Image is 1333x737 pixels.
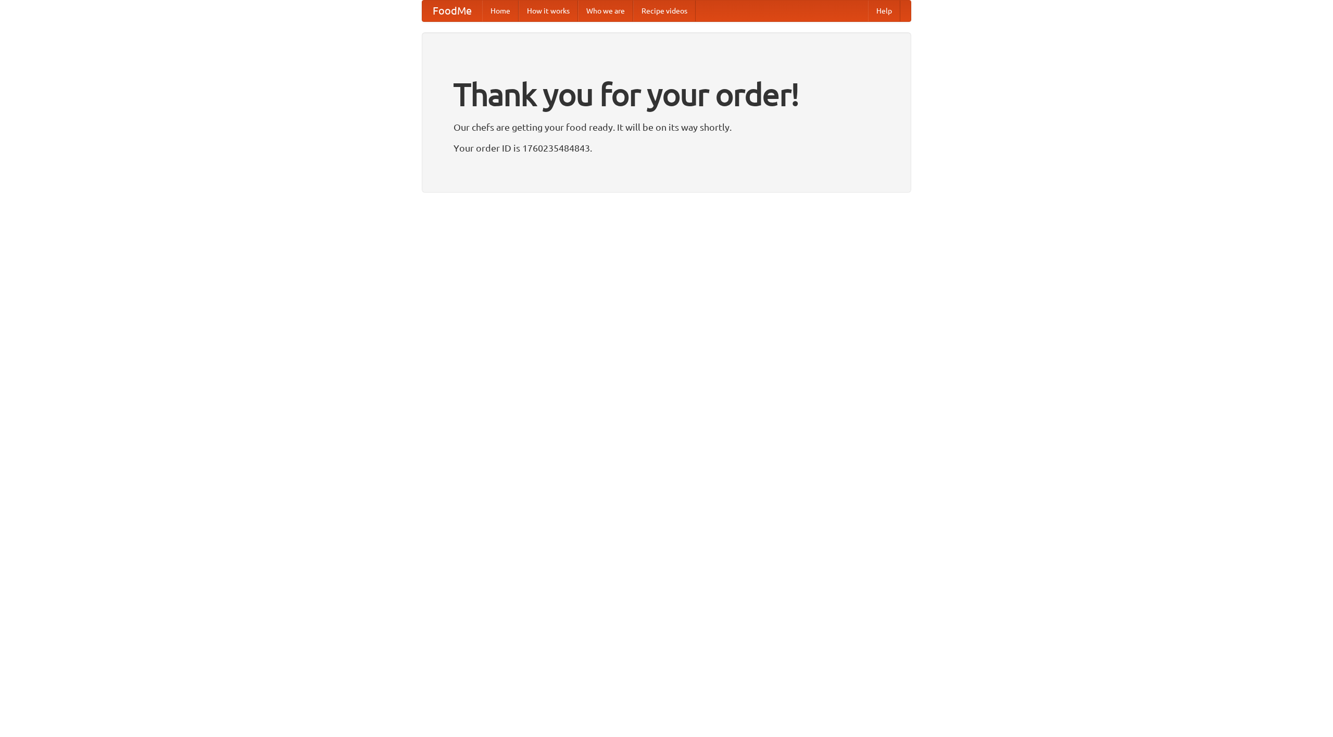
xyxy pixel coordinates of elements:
a: Who we are [578,1,633,21]
p: Our chefs are getting your food ready. It will be on its way shortly. [454,119,879,135]
a: Help [868,1,900,21]
a: FoodMe [422,1,482,21]
a: Home [482,1,519,21]
a: Recipe videos [633,1,696,21]
p: Your order ID is 1760235484843. [454,140,879,156]
h1: Thank you for your order! [454,69,879,119]
a: How it works [519,1,578,21]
